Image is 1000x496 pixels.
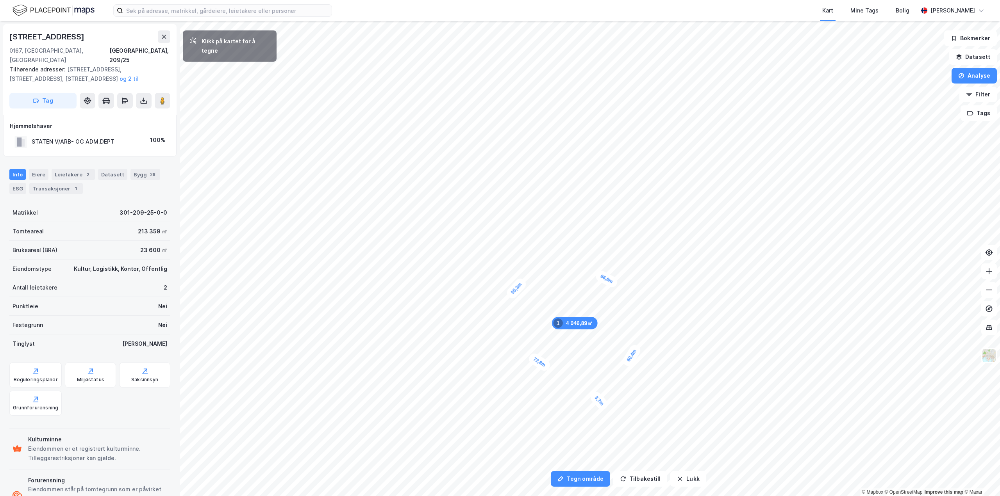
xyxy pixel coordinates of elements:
input: Søk på adresse, matrikkel, gårdeiere, leietakere eller personer [123,5,332,16]
div: ESG [9,183,26,194]
div: Tinglyst [12,339,35,348]
div: Map marker [527,352,552,373]
div: 1 [554,318,563,328]
div: Hjemmelshaver [10,121,170,131]
img: logo.f888ab2527a4732fd821a326f86c7f29.svg [12,4,95,17]
div: 2 [164,283,167,292]
div: 213 359 ㎡ [138,227,167,236]
div: Eiendomstype [12,264,52,274]
div: Eiere [29,169,48,180]
div: Datasett [98,169,127,180]
div: 0167, [GEOGRAPHIC_DATA], [GEOGRAPHIC_DATA] [9,46,109,65]
div: Map marker [621,343,643,368]
button: Bokmerker [944,30,997,46]
div: Punktleie [12,302,38,311]
div: Kultur, Logistikk, Kontor, Offentlig [74,264,167,274]
a: Improve this map [925,489,963,495]
div: Reguleringsplaner [14,377,58,383]
div: Miljøstatus [77,377,104,383]
div: [PERSON_NAME] [930,6,975,15]
div: 28 [148,171,157,178]
span: Tilhørende adresser: [9,66,67,73]
div: [GEOGRAPHIC_DATA], 209/25 [109,46,170,65]
div: Transaksjoner [29,183,83,194]
button: Analyse [952,68,997,84]
div: Leietakere [52,169,95,180]
div: Mine Tags [850,6,879,15]
button: Tags [961,105,997,121]
button: Datasett [949,49,997,65]
div: 301-209-25-0-0 [120,208,167,217]
div: Map marker [505,276,528,300]
a: OpenStreetMap [885,489,923,495]
div: [PERSON_NAME] [122,339,167,348]
div: Kart [822,6,833,15]
div: Map marker [552,317,598,329]
button: Filter [959,87,997,102]
div: 1 [72,185,80,192]
div: Bolig [896,6,909,15]
div: STATEN V/ARB- OG ADM.DEPT [32,137,114,146]
button: Tag [9,93,77,108]
div: Tomteareal [12,227,44,236]
img: Z [982,348,996,363]
div: Map marker [594,269,619,289]
div: 23 600 ㎡ [140,245,167,255]
div: [STREET_ADDRESS] [9,30,86,43]
div: Saksinnsyn [131,377,158,383]
a: Mapbox [862,489,883,495]
div: Info [9,169,26,180]
div: Forurensning [28,476,167,485]
div: Map marker [588,390,610,412]
div: Grunnforurensning [13,405,58,411]
button: Tegn område [551,471,610,487]
div: Eiendommen er et registrert kulturminne. Tilleggsrestriksjoner kan gjelde. [28,444,167,463]
iframe: Chat Widget [961,459,1000,496]
div: Kulturminne [28,435,167,444]
div: Matrikkel [12,208,38,217]
div: Bygg [130,169,160,180]
div: 2 [84,171,92,178]
div: 100% [150,135,165,145]
div: Bruksareal (BRA) [12,245,57,255]
div: Nei [158,320,167,330]
div: Klikk på kartet for å tegne [202,37,270,55]
button: Tilbakestill [613,471,667,487]
div: [STREET_ADDRESS], [STREET_ADDRESS], [STREET_ADDRESS] [9,65,164,84]
button: Lukk [670,471,706,487]
div: Festegrunn [12,320,43,330]
div: Nei [158,302,167,311]
div: Antall leietakere [12,283,57,292]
